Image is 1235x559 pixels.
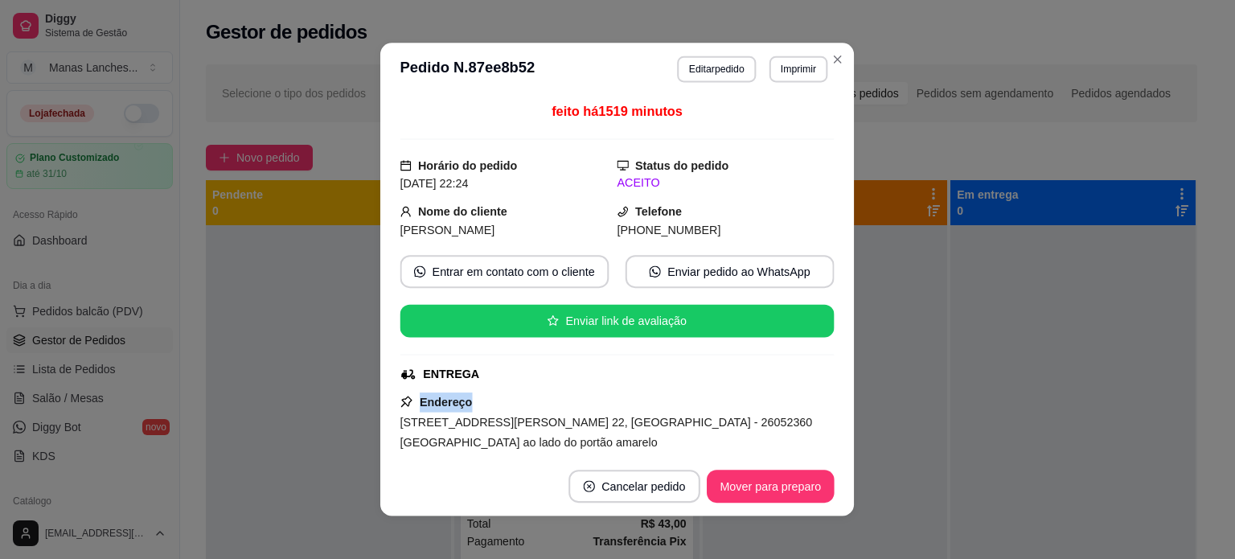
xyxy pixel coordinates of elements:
button: Editarpedido [678,56,757,83]
button: whats-appEnviar pedido ao WhatsApp [626,255,835,288]
span: feito há 1519 minutos [552,105,683,118]
button: whats-appEntrar em contato com o cliente [400,255,609,288]
span: whats-app [650,266,661,277]
div: ENTREGA [424,365,480,382]
button: Close [825,47,851,73]
span: [PHONE_NUMBER] [617,223,721,236]
span: calendar [400,159,412,171]
strong: Endereço [421,396,473,409]
div: ACEITO [617,175,835,191]
span: [PERSON_NAME] [400,223,495,236]
span: desktop [617,159,629,171]
span: star [548,315,560,327]
span: whats-app [415,266,426,277]
button: starEnviar link de avaliação [400,305,835,338]
strong: Telefone [636,205,683,218]
strong: Status do pedido [636,159,729,172]
span: user [400,206,412,217]
span: [DATE] 22:24 [400,177,469,190]
h3: Pedido N. 87ee8b52 [400,56,535,83]
strong: Nome do cliente [418,205,507,218]
button: close-circleCancelar pedido [569,470,701,503]
strong: Horário do pedido [418,159,517,172]
span: close-circle [584,481,595,492]
span: pushpin [400,395,413,408]
span: [STREET_ADDRESS][PERSON_NAME] 22, [GEOGRAPHIC_DATA] - 26052360 [GEOGRAPHIC_DATA] ao lado do portã... [400,416,813,449]
button: Imprimir [769,56,828,83]
span: phone [617,206,629,217]
button: Mover para preparo [708,470,835,503]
